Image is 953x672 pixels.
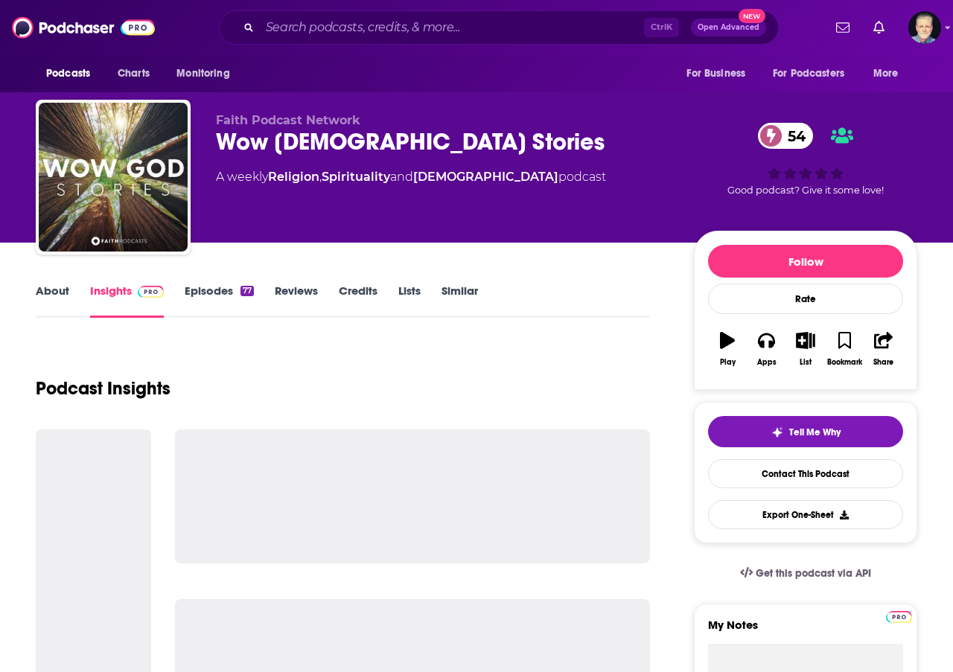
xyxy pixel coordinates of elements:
[908,11,941,44] button: Show profile menu
[275,284,318,318] a: Reviews
[886,611,912,623] img: Podchaser Pro
[240,286,254,296] div: 77
[694,113,917,205] div: 54Good podcast? Give it some love!
[908,11,941,44] img: User Profile
[830,15,855,40] a: Show notifications dropdown
[138,286,164,298] img: Podchaser Pro
[757,358,777,367] div: Apps
[708,416,903,447] button: tell me why sparkleTell Me Why
[36,284,69,318] a: About
[727,185,884,196] span: Good podcast? Give it some love!
[39,103,188,252] img: Wow God Stories
[216,168,606,186] div: A weekly podcast
[90,284,164,318] a: InsightsPodchaser Pro
[825,322,864,376] button: Bookmark
[319,170,322,184] span: ,
[339,284,377,318] a: Credits
[763,60,866,88] button: open menu
[864,322,903,376] button: Share
[46,63,90,84] span: Podcasts
[676,60,764,88] button: open menu
[773,63,844,84] span: For Podcasters
[260,16,644,39] input: Search podcasts, credits, & more...
[322,170,390,184] a: Spirituality
[268,170,319,184] a: Religion
[708,618,903,644] label: My Notes
[756,567,871,580] span: Get this podcast via API
[789,426,841,438] span: Tell Me Why
[644,18,679,37] span: Ctrl K
[739,9,765,23] span: New
[708,322,747,376] button: Play
[118,63,150,84] span: Charts
[908,11,941,44] span: Logged in as JonesLiterary
[413,170,558,184] a: [DEMOGRAPHIC_DATA]
[442,284,478,318] a: Similar
[873,358,893,367] div: Share
[698,24,759,31] span: Open Advanced
[863,60,917,88] button: open menu
[166,60,249,88] button: open menu
[873,63,899,84] span: More
[800,358,812,367] div: List
[827,358,862,367] div: Bookmark
[36,377,170,400] h1: Podcast Insights
[708,284,903,314] div: Rate
[398,284,421,318] a: Lists
[216,113,360,127] span: Faith Podcast Network
[747,322,785,376] button: Apps
[219,10,779,45] div: Search podcasts, credits, & more...
[390,170,413,184] span: and
[176,63,229,84] span: Monitoring
[773,123,813,149] span: 54
[728,555,883,592] a: Get this podcast via API
[12,13,155,42] img: Podchaser - Follow, Share and Rate Podcasts
[185,284,254,318] a: Episodes77
[108,60,159,88] a: Charts
[691,19,766,36] button: Open AdvancedNew
[758,123,813,149] a: 54
[708,245,903,278] button: Follow
[720,358,736,367] div: Play
[867,15,890,40] a: Show notifications dropdown
[786,322,825,376] button: List
[36,60,109,88] button: open menu
[686,63,745,84] span: For Business
[771,426,783,438] img: tell me why sparkle
[708,459,903,488] a: Contact This Podcast
[886,609,912,623] a: Pro website
[708,500,903,529] button: Export One-Sheet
